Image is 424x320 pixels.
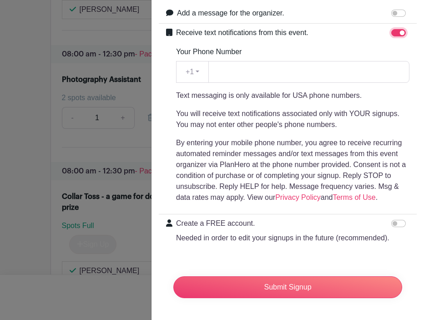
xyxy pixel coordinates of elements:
[176,218,389,229] p: Create a FREE account.
[176,137,409,203] p: By entering your mobile phone number, you agree to receive recurring automated reminder messages ...
[177,8,284,19] label: Add a message for the organizer.
[176,27,308,38] label: Receive text notifications from this event.
[173,276,402,298] input: Submit Signup
[176,46,242,57] label: Your Phone Number
[176,61,209,83] button: +1
[176,233,389,244] p: Needed in order to edit your signups in the future (recommended).
[275,193,321,201] a: Privacy Policy
[176,108,409,130] p: You will receive text notifications associated only with YOUR signups. You may not enter other pe...
[333,193,375,201] a: Terms of Use
[176,90,409,101] p: Text messaging is only available for USA phone numbers.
